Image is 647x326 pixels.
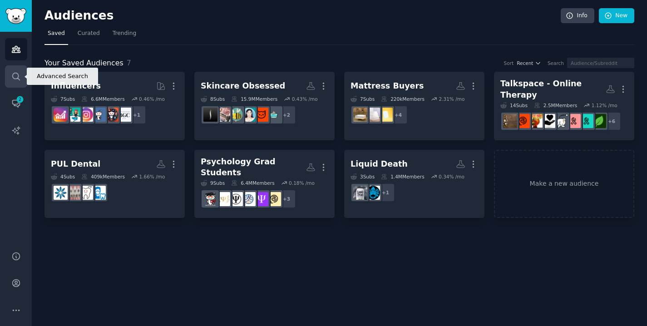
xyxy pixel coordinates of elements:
div: + 6 [602,112,621,131]
img: askpsychology [254,192,268,206]
div: Sort [504,60,514,66]
div: 6.4M Members [231,180,274,186]
div: 0.46 % /mo [139,96,165,102]
img: BeautyGuruChatter [117,108,131,122]
a: New [599,8,634,24]
div: 409k Members [81,173,125,180]
button: Recent [517,60,541,66]
a: Curated [74,26,103,45]
a: Info [561,8,594,24]
div: 0.43 % /mo [292,96,318,102]
img: Anxiety [554,114,568,128]
span: Saved [48,30,65,38]
div: + 2 [277,105,296,124]
img: Dentistry [79,186,93,200]
img: braces [66,186,80,200]
span: Curated [78,30,100,38]
img: Invisalign [54,186,68,200]
img: PanPorn [216,108,230,122]
img: psychologystudents [203,192,217,206]
h2: Audiences [44,9,561,23]
div: 4 Sub s [51,173,75,180]
div: 1.12 % /mo [592,102,617,109]
span: Your Saved Audiences [44,58,123,69]
div: 6.6M Members [81,96,124,102]
img: PsyD [267,192,281,206]
div: PUL Dental [51,158,100,170]
img: LiquidDeath [353,186,367,200]
img: askatherapist [503,114,517,128]
div: 15.9M Members [231,96,277,102]
img: GummySearch logo [5,8,26,24]
div: + 1 [127,105,146,124]
div: 3 Sub s [351,173,375,180]
span: Recent [517,60,533,66]
div: Skincare Obsessed [201,80,285,92]
img: HydroHomies [366,186,380,200]
a: Psychology Grad Students9Subs6.4MMembers0.18% /mo+3PsyDaskpsychologyAlliantUniversitypsychologyAc... [194,150,335,218]
a: Talkspace - Online Therapy14Subs2.5MMembers1.12% /mo+6AnxietyDepressionadhd_anxietyAnxietyhelpAnx... [494,72,634,140]
input: Audience/Subreddit [567,58,634,68]
div: 7 Sub s [351,96,375,102]
img: socialmedia [104,108,119,122]
span: Trending [113,30,136,38]
div: Search [548,60,564,66]
img: Sephora [203,108,217,122]
div: + 4 [389,105,408,124]
img: AsianBeauty [229,108,243,122]
img: Mattress [353,108,367,122]
a: 2 [5,92,27,114]
div: 1.66 % /mo [139,173,165,180]
div: Psychology Grad Students [201,156,306,178]
img: MattressAdvisory [379,108,393,122]
span: 2 [16,96,24,103]
div: 8 Sub s [201,96,225,102]
div: 2.31 % /mo [439,96,464,102]
img: 30PlusSkinCare [254,108,268,122]
a: Trending [109,26,139,45]
div: Liquid Death [351,158,408,170]
div: 9 Sub s [201,180,225,186]
div: 0.18 % /mo [289,180,315,186]
a: Mattress Buyers7Subs220kMembers2.31% /mo+4MattressAdvisoryMattressModMattress [344,72,484,140]
img: ADHDmemes [528,114,543,128]
img: InstagramMarketing [79,108,93,122]
a: Saved [44,26,68,45]
div: 220k Members [381,96,425,102]
div: + 3 [277,189,296,208]
a: Make a new audience [494,150,634,218]
span: 7 [127,59,131,67]
img: MattressMod [366,108,380,122]
img: Skincare_Addiction [267,108,281,122]
img: AlliantUniversity [242,192,256,206]
div: + 1 [376,183,395,202]
img: mentalhealth [516,114,530,128]
img: askdentists [92,186,106,200]
div: 14 Sub s [500,102,528,109]
img: Instagram [92,108,106,122]
img: adhd_anxiety [579,114,593,128]
a: Skincare Obsessed8Subs15.9MMembers0.43% /mo+2Skincare_Addiction30PlusSkinCarekoreanskincareAsianB... [194,72,335,140]
a: PUL Dental4Subs409kMembers1.66% /moaskdentistsDentistrybracesInvisalign [44,150,185,218]
img: psychology [229,192,243,206]
img: Anxietyhelp [567,114,581,128]
div: 2.5M Members [534,102,577,109]
div: Mattress Buyers [351,80,424,92]
img: koreanskincare [242,108,256,122]
img: AcademicPsychology [216,192,230,206]
div: 1.4M Members [381,173,424,180]
img: InstagramGrowthTips [54,108,68,122]
div: 7 Sub s [51,96,75,102]
div: Influencers [51,80,101,92]
a: Liquid Death3Subs1.4MMembers0.34% /mo+1HydroHomiesLiquidDeath [344,150,484,218]
img: influencermarketing [66,108,80,122]
img: AnxietyDepression [592,114,606,128]
div: 0.34 % /mo [439,173,464,180]
img: depression_help [541,114,555,128]
a: Influencers7Subs6.6MMembers0.46% /mo+1BeautyGuruChattersocialmediaInstagramInstagramMarketinginfl... [44,72,185,140]
div: Talkspace - Online Therapy [500,78,606,100]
